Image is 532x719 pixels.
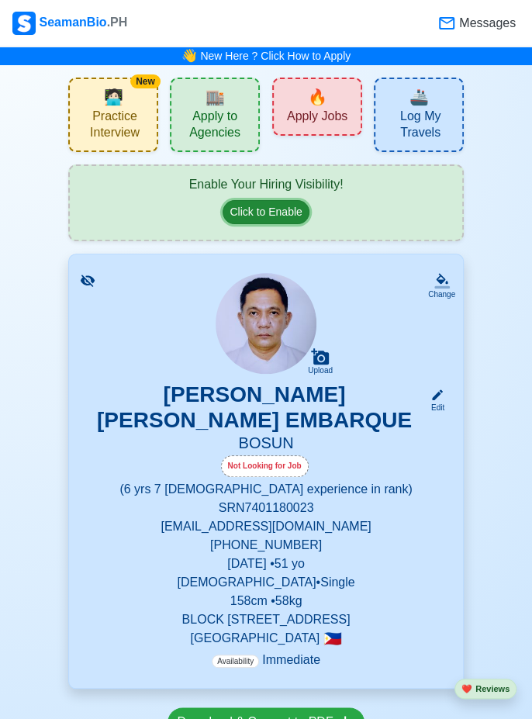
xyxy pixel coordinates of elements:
p: (6 yrs 7 [DEMOGRAPHIC_DATA] experience in rank) [88,480,444,499]
span: heart [461,684,472,693]
p: 158 cm • 58 kg [88,592,444,610]
span: agencies [206,85,225,109]
span: travel [409,85,429,109]
p: [EMAIL_ADDRESS][DOMAIN_NAME] [88,517,444,536]
span: Availability [212,655,259,668]
div: Change [428,289,455,300]
div: Enable Your Hiring Visibility! [85,175,447,194]
div: Edit [424,402,444,413]
span: Messages [456,14,516,33]
span: 🇵🇭 [323,631,342,646]
p: [PHONE_NUMBER] [88,536,444,555]
p: BLOCK [STREET_ADDRESS] [88,610,444,629]
span: Apply Jobs [287,109,347,128]
span: Apply to Agencies [174,109,255,144]
div: New [130,74,161,88]
p: Immediate [212,651,320,669]
button: Click to Enable [223,200,309,224]
div: Not Looking for Job [221,455,309,477]
span: Practice Interview [76,109,154,144]
span: new [308,85,327,109]
p: SRN 7401180023 [88,499,444,517]
span: bell [178,44,201,68]
p: [DATE] • 51 yo [88,555,444,573]
span: .PH [107,16,128,29]
a: New Here ? Click How to Apply [200,50,351,62]
h3: [PERSON_NAME] [PERSON_NAME] EMBARQUE [88,382,421,434]
p: [GEOGRAPHIC_DATA] [88,629,444,648]
p: [DEMOGRAPHIC_DATA] • Single [88,573,444,592]
div: Upload [308,366,333,375]
div: SeamanBio [12,12,127,35]
button: heartReviews [454,679,516,700]
span: Log My Travels [382,109,459,144]
span: interview [104,85,123,109]
img: Logo [12,12,36,35]
h5: BOSUN [88,434,444,455]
